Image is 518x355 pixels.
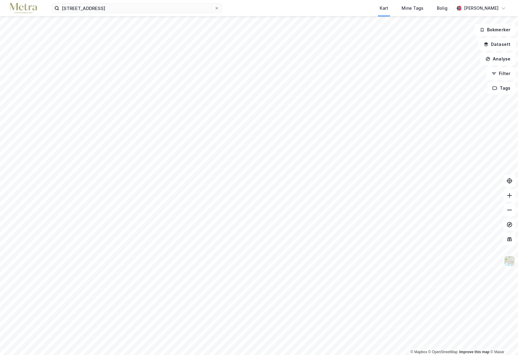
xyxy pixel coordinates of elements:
[437,5,447,12] div: Bolig
[486,67,516,80] button: Filter
[478,38,516,50] button: Datasett
[488,326,518,355] iframe: Chat Widget
[480,53,516,65] button: Analyse
[402,5,423,12] div: Mine Tags
[410,350,427,354] a: Mapbox
[380,5,388,12] div: Kart
[464,5,499,12] div: [PERSON_NAME]
[488,326,518,355] div: Kontrollprogram for chat
[428,350,458,354] a: OpenStreetMap
[10,3,37,14] img: metra-logo.256734c3b2bbffee19d4.png
[487,82,516,94] button: Tags
[459,350,489,354] a: Improve this map
[475,24,516,36] button: Bokmerker
[59,4,214,13] input: Søk på adresse, matrikkel, gårdeiere, leietakere eller personer
[504,255,515,267] img: Z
